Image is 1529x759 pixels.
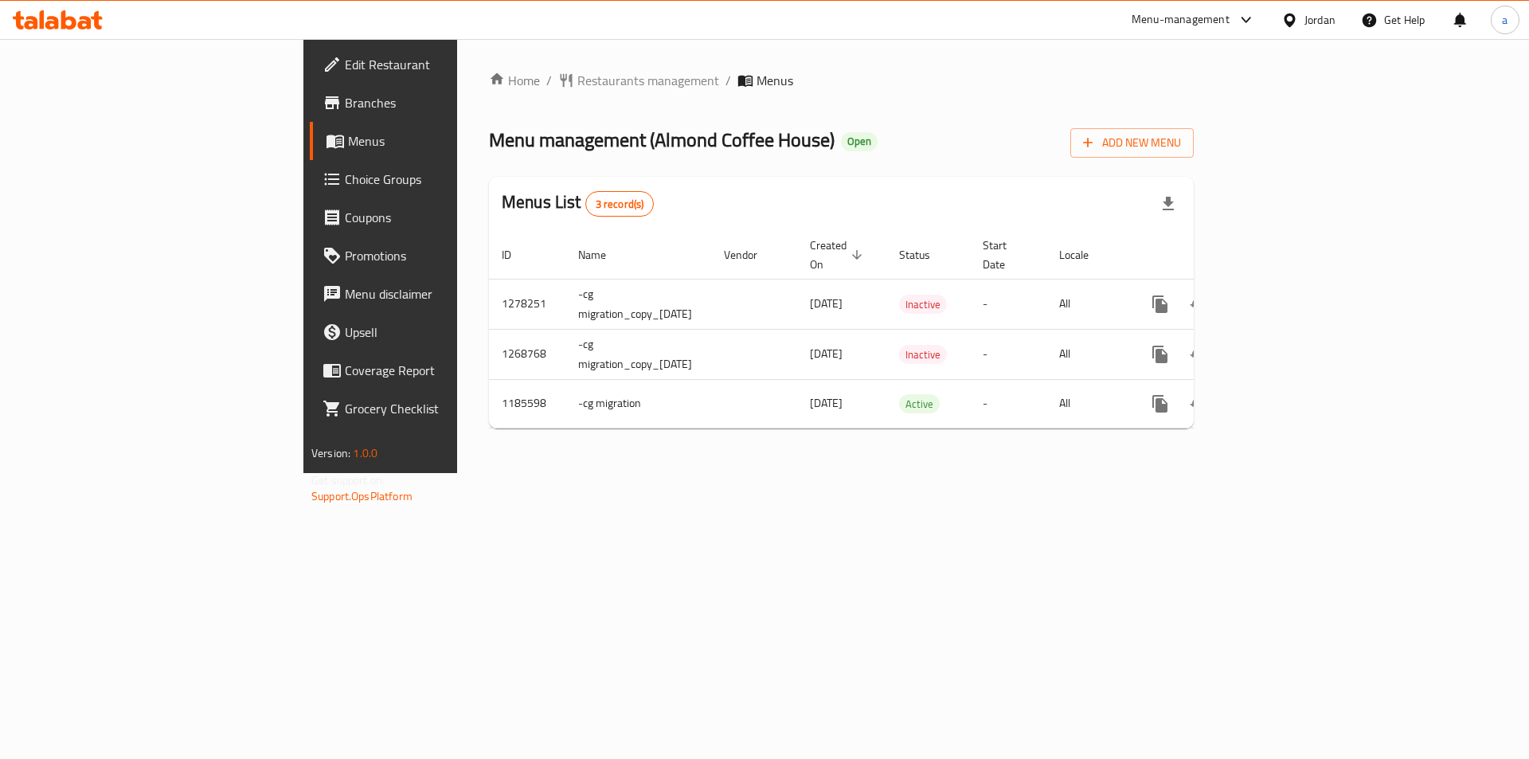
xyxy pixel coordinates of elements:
span: Menu disclaimer [345,284,546,303]
a: Choice Groups [310,160,559,198]
a: Support.OpsPlatform [311,486,413,507]
td: -cg migration_copy_[DATE] [565,329,711,379]
td: - [970,379,1046,428]
div: Total records count [585,191,655,217]
a: Menu disclaimer [310,275,559,313]
a: Branches [310,84,559,122]
span: Get support on: [311,470,385,491]
a: Grocery Checklist [310,389,559,428]
span: Created On [810,236,867,274]
span: Locale [1059,245,1109,264]
span: Menus [348,131,546,151]
span: Menu management ( Almond Coffee House ) [489,122,835,158]
span: 1.0.0 [353,443,377,464]
a: Coverage Report [310,351,559,389]
a: Menus [310,122,559,160]
td: -cg migration [565,379,711,428]
span: Promotions [345,246,546,265]
button: Add New Menu [1070,128,1194,158]
td: -cg migration_copy_[DATE] [565,279,711,329]
span: a [1502,11,1507,29]
span: [DATE] [810,343,843,364]
button: more [1141,285,1179,323]
h2: Menus List [502,190,654,217]
th: Actions [1128,231,1307,280]
a: Edit Restaurant [310,45,559,84]
span: Version: [311,443,350,464]
button: more [1141,335,1179,374]
span: 3 record(s) [586,197,654,212]
td: All [1046,279,1128,329]
td: - [970,329,1046,379]
span: Start Date [983,236,1027,274]
span: Branches [345,93,546,112]
td: - [970,279,1046,329]
span: [DATE] [810,293,843,314]
div: Active [899,394,940,413]
span: Vendor [724,245,778,264]
span: Active [899,395,940,413]
div: Open [841,132,878,151]
div: Menu-management [1132,10,1230,29]
span: [DATE] [810,393,843,413]
div: Inactive [899,345,947,364]
span: Status [899,245,951,264]
td: All [1046,329,1128,379]
span: Coupons [345,208,546,227]
span: Choice Groups [345,170,546,189]
span: Inactive [899,295,947,314]
div: Export file [1149,185,1187,223]
a: Coupons [310,198,559,237]
nav: breadcrumb [489,71,1194,90]
table: enhanced table [489,231,1307,428]
span: ID [502,245,532,264]
span: Edit Restaurant [345,55,546,74]
span: Add New Menu [1083,133,1181,153]
span: Coverage Report [345,361,546,380]
span: Open [841,135,878,148]
a: Restaurants management [558,71,719,90]
td: All [1046,379,1128,428]
button: Change Status [1179,385,1218,423]
a: Promotions [310,237,559,275]
span: Menus [757,71,793,90]
span: Name [578,245,627,264]
button: Change Status [1179,335,1218,374]
span: Restaurants management [577,71,719,90]
button: Change Status [1179,285,1218,323]
span: Grocery Checklist [345,399,546,418]
span: Upsell [345,323,546,342]
div: Jordan [1304,11,1335,29]
li: / [725,71,731,90]
span: Inactive [899,346,947,364]
a: Upsell [310,313,559,351]
button: more [1141,385,1179,423]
